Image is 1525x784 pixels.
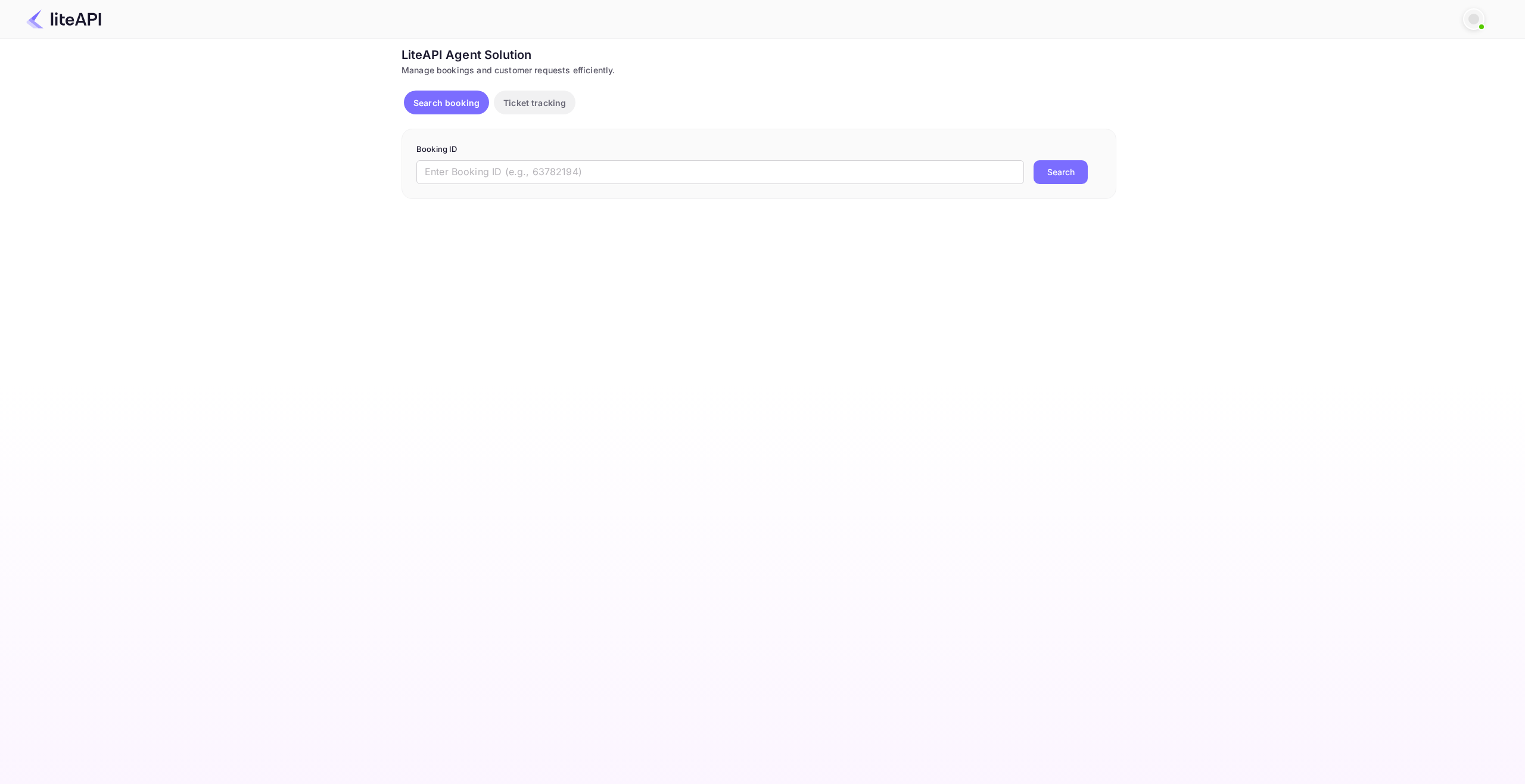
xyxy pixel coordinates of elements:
[26,10,101,29] img: LiteAPI Logo
[1034,160,1088,184] button: Search
[416,160,1024,184] input: Enter Booking ID (e.g., 63782194)
[413,97,480,109] p: Search booking
[402,46,1116,64] div: LiteAPI Agent Solution
[402,64,1116,76] div: Manage bookings and customer requests efficiently.
[416,144,1101,155] p: Booking ID
[503,97,566,109] p: Ticket tracking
